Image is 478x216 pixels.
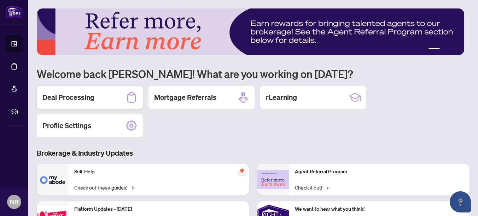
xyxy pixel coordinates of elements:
button: 1 [429,48,440,51]
h2: rLearning [266,92,297,102]
button: 4 [454,48,457,51]
button: 5 [460,48,462,51]
p: We want to hear what you think! [295,205,464,213]
a: Check out these guides!→ [74,184,134,191]
p: Platform Updates - [DATE] [74,205,243,213]
h2: Mortgage Referrals [154,92,216,102]
h3: Brokerage & Industry Updates [37,148,470,158]
img: Self-Help [37,164,69,196]
h2: Deal Processing [42,92,94,102]
img: Agent Referral Program [257,170,289,189]
a: Check it out!→ [295,184,328,191]
button: 3 [448,48,451,51]
button: 2 [443,48,445,51]
span: NB [10,197,19,207]
h2: Profile Settings [42,121,91,131]
span: pushpin [238,167,246,175]
p: Self-Help [74,168,243,176]
span: → [325,184,328,191]
button: Open asap [450,191,471,212]
img: logo [6,5,23,18]
p: Agent Referral Program [295,168,464,176]
img: Slide 0 [37,8,464,55]
h1: Welcome back [PERSON_NAME]! What are you working on [DATE]? [37,67,470,80]
span: → [130,184,134,191]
